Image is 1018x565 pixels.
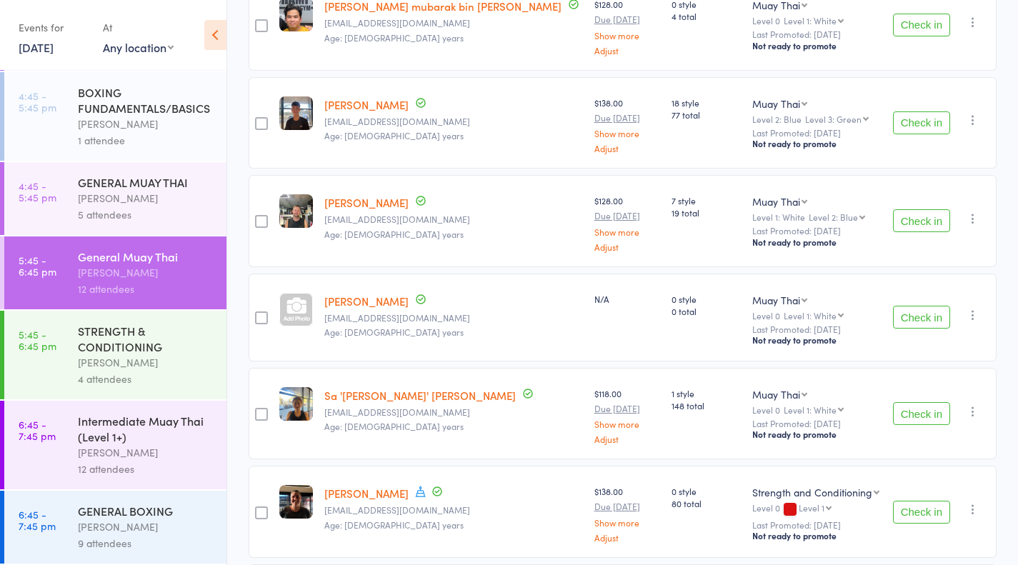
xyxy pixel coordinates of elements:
div: Not ready to promote [752,236,881,248]
time: 4:45 - 5:45 pm [19,180,56,203]
div: 9 attendees [78,535,214,551]
time: 4:45 - 5:45 pm [19,90,56,113]
div: Level 1: White [784,16,837,25]
span: 0 total [672,305,741,317]
div: [PERSON_NAME] [78,116,214,132]
a: Adjust [594,144,660,153]
div: Events for [19,16,89,39]
a: Adjust [594,46,660,55]
div: 12 attendees [78,281,214,297]
span: 0 style [672,293,741,305]
div: [PERSON_NAME] [78,190,214,206]
a: [PERSON_NAME] [324,486,409,501]
div: $128.00 [594,194,660,251]
a: Adjust [594,242,660,251]
a: 6:45 -7:45 pmIntermediate Muay Thai (Level 1+)[PERSON_NAME]12 attendees [4,401,226,489]
div: Not ready to promote [752,530,881,541]
div: At [103,16,174,39]
span: Age: [DEMOGRAPHIC_DATA] years [324,129,464,141]
div: $118.00 [594,387,660,444]
span: Age: [DEMOGRAPHIC_DATA] years [324,519,464,531]
small: damojensen@hotmail.co.uk [324,214,582,224]
a: 6:45 -7:45 pmGENERAL BOXING[PERSON_NAME]9 attendees [4,491,226,564]
div: Level 2: Blue [809,212,858,221]
div: N/A [594,293,660,305]
img: image1727685415.png [279,96,313,130]
small: salai5555@hotmail.com [324,407,582,417]
a: [PERSON_NAME] [324,97,409,112]
img: image1715334596.png [279,387,313,421]
a: 4:45 -5:45 pmGENERAL MUAY THAI[PERSON_NAME]5 attendees [4,162,226,235]
div: Muay Thai [752,293,800,307]
div: Level 1: White [784,405,837,414]
a: Sa '[PERSON_NAME]' [PERSON_NAME] [324,388,516,403]
time: 5:45 - 6:45 pm [19,329,56,351]
div: Level 0 [752,311,881,320]
span: 77 total [672,109,741,121]
div: $138.00 [594,96,660,153]
small: Due [DATE] [594,211,660,221]
small: Due [DATE] [594,404,660,414]
a: 4:45 -5:45 pmBOXING FUNDAMENTALS/BASICS[PERSON_NAME]1 attendee [4,72,226,161]
span: Age: [DEMOGRAPHIC_DATA] years [324,420,464,432]
small: Last Promoted: [DATE] [752,128,881,138]
div: [PERSON_NAME] [78,264,214,281]
span: 1 style [672,387,741,399]
div: Muay Thai [752,387,800,401]
div: 4 attendees [78,371,214,387]
small: Last Promoted: [DATE] [752,226,881,236]
a: Show more [594,227,660,236]
div: [PERSON_NAME] [78,444,214,461]
a: Adjust [594,533,660,542]
a: [DATE] [19,39,54,55]
div: GENERAL BOXING [78,503,214,519]
time: 6:45 - 7:45 pm [19,419,56,441]
div: Muay Thai [752,194,800,209]
small: Last Promoted: [DATE] [752,29,881,39]
div: Level 2: Blue [752,114,881,124]
div: Intermediate Muay Thai (Level 1+) [78,413,214,444]
span: Age: [DEMOGRAPHIC_DATA] years [324,31,464,44]
img: image1661165780.png [279,485,313,519]
a: [PERSON_NAME] [324,294,409,309]
div: 5 attendees [78,206,214,223]
small: Due [DATE] [594,14,660,24]
div: 12 attendees [78,461,214,477]
span: 18 style [672,96,741,109]
img: image1743587410.png [279,194,313,228]
div: Level 0 [752,16,881,25]
div: GENERAL MUAY THAI [78,174,214,190]
div: Not ready to promote [752,40,881,51]
div: Level 1 [799,503,824,512]
button: Check in [893,402,950,425]
div: STRENGTH & CONDITIONING [78,323,214,354]
small: Last Promoted: [DATE] [752,324,881,334]
small: Due [DATE] [594,501,660,511]
button: Check in [893,111,950,134]
div: Strength and Conditioning [752,485,872,499]
span: 80 total [672,497,741,509]
span: 19 total [672,206,741,219]
a: [PERSON_NAME] [324,195,409,210]
span: 4 total [672,10,741,22]
div: Level 1: White [752,212,881,221]
div: Not ready to promote [752,138,881,149]
span: 0 style [672,485,741,497]
button: Check in [893,209,950,232]
div: Level 3: Green [805,114,862,124]
a: 5:45 -6:45 pmSTRENGTH & CONDITIONING[PERSON_NAME]4 attendees [4,311,226,399]
span: 7 style [672,194,741,206]
span: 148 total [672,399,741,411]
small: cgreen20018@gmail.com [324,116,582,126]
small: liamjensen313@gmail.com [324,313,582,323]
span: Age: [DEMOGRAPHIC_DATA] years [324,228,464,240]
a: Show more [594,419,660,429]
small: Last Promoted: [DATE] [752,520,881,530]
div: [PERSON_NAME] [78,354,214,371]
div: [PERSON_NAME] [78,519,214,535]
small: Last Promoted: [DATE] [752,419,881,429]
time: 6:45 - 7:45 pm [19,509,56,531]
div: 1 attendee [78,132,214,149]
small: Due [DATE] [594,113,660,123]
div: Level 0 [752,405,881,414]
